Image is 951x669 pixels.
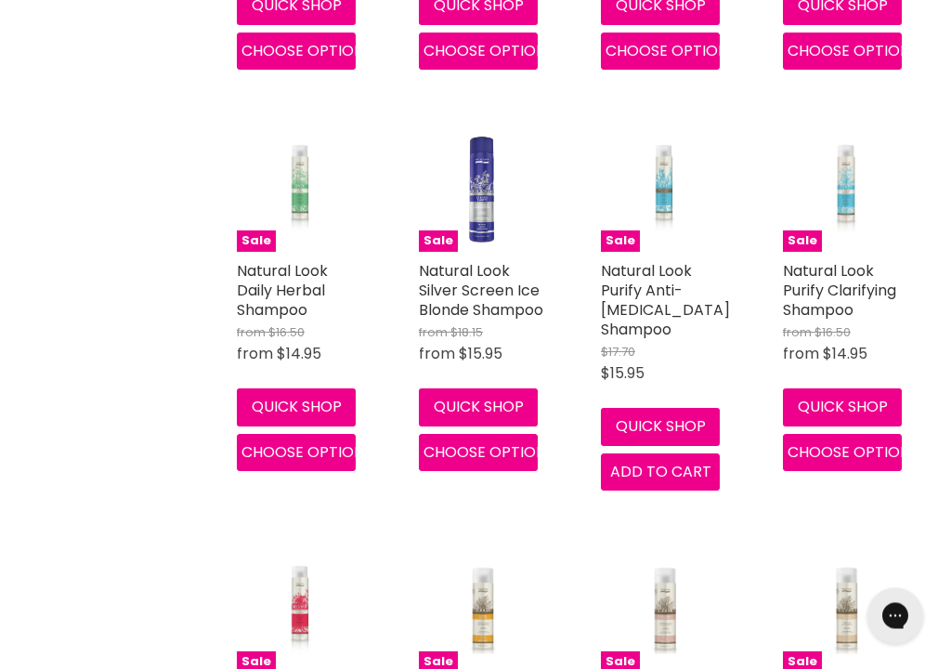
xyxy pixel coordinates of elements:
span: from [237,324,266,342]
a: Natural Look Daily Herbal Shampoo [237,261,328,321]
span: Choose options [423,41,554,62]
a: Natural Look Purify Anti-Dandruff ShampooSale [601,126,727,253]
span: Add to cart [610,462,711,483]
span: $15.95 [601,363,645,385]
button: Quick shop [601,409,720,446]
span: from [783,344,819,365]
span: $14.95 [823,344,867,365]
button: Choose options [419,435,538,472]
span: from [419,344,455,365]
span: $17.70 [601,344,635,361]
span: $15.95 [459,344,502,365]
span: Sale [419,231,458,253]
button: Quick shop [419,389,538,426]
span: Choose options [606,41,736,62]
span: from [237,344,273,365]
span: from [419,324,448,342]
a: Natural Look Purify Clarifying ShampooSale [783,126,909,253]
span: Choose options [423,442,554,464]
iframe: Gorgias live chat messenger [858,582,932,650]
span: from [783,324,812,342]
img: Natural Look Purify Anti-Dandruff Shampoo [622,126,707,253]
span: $16.50 [268,324,305,342]
span: Choose options [241,442,372,464]
span: $16.50 [814,324,851,342]
button: Choose options [783,435,902,472]
a: Natural Look Silver Screen Ice Blonde Shampoo [419,261,543,321]
span: $14.95 [277,344,321,365]
a: Natural Look Daily Herbal ShampooSale [237,126,363,253]
span: Choose options [788,41,918,62]
img: Natural Look Daily Herbal Shampoo [258,126,343,253]
button: Choose options [237,435,356,472]
span: Sale [601,231,640,253]
img: Natural Look Purify Clarifying Shampoo [804,126,889,253]
a: Natural Look Purify Anti-[MEDICAL_DATA] Shampoo [601,261,730,341]
button: Quick shop [237,389,356,426]
button: Choose options [419,33,538,71]
button: Choose options [601,33,720,71]
span: Sale [237,231,276,253]
button: Quick shop [783,389,902,426]
img: Natural Look Silver Screen Ice Blonde Shampoo [419,126,545,253]
button: Choose options [237,33,356,71]
span: Sale [783,231,822,253]
button: Add to cart [601,454,720,492]
span: $18.15 [450,324,483,342]
button: Choose options [783,33,902,71]
a: Natural Look Purify Clarifying Shampoo [783,261,896,321]
a: Natural Look Silver Screen Ice Blonde ShampooSale [419,126,545,253]
span: Choose options [788,442,918,464]
span: Choose options [241,41,372,62]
